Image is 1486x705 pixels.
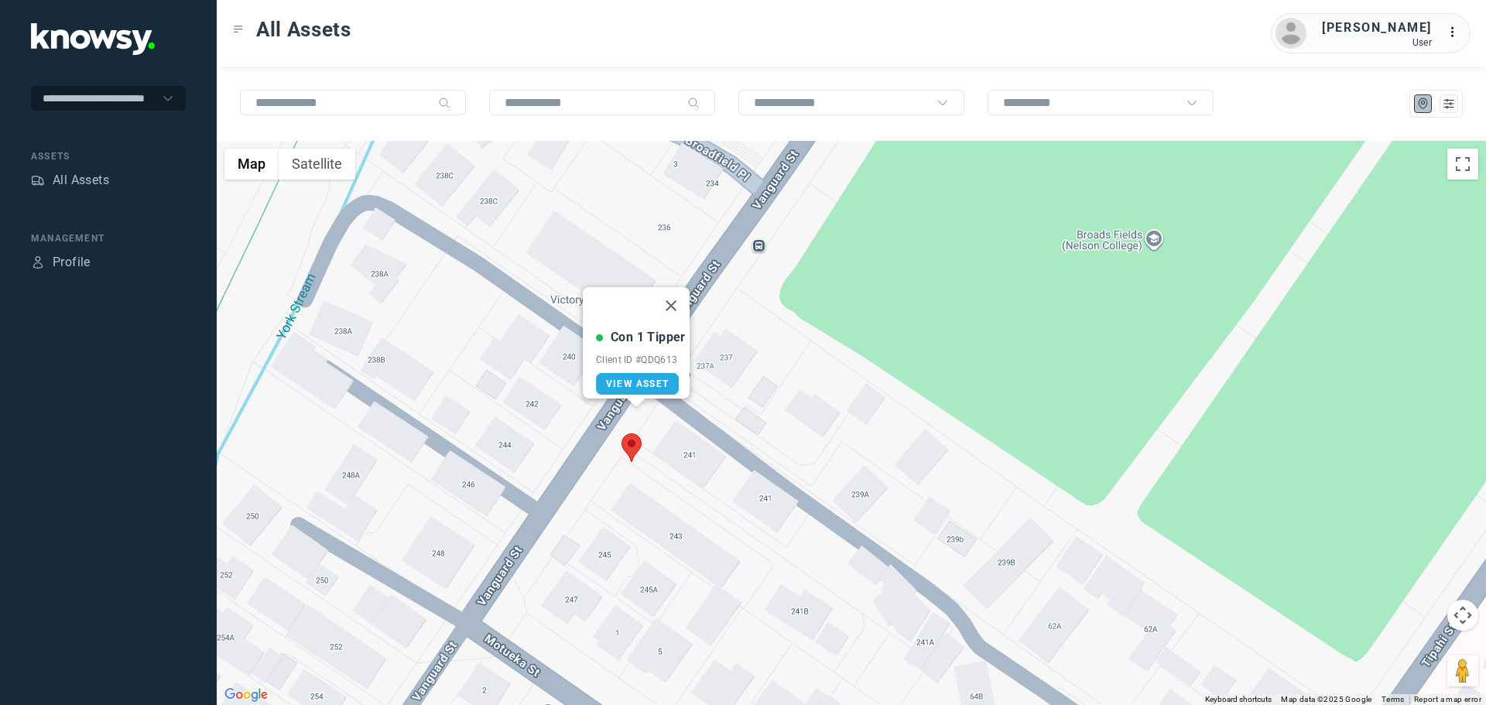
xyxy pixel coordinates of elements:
[31,23,155,55] img: Application Logo
[31,149,186,163] div: Assets
[596,373,679,395] a: View Asset
[438,97,450,109] div: Search
[1322,19,1432,37] div: [PERSON_NAME]
[1275,18,1306,49] img: avatar.png
[279,149,355,180] button: Show satellite imagery
[224,149,279,180] button: Show street map
[1416,97,1430,111] div: Map
[31,231,186,245] div: Management
[652,287,690,324] button: Close
[221,685,272,705] img: Google
[53,171,109,190] div: All Assets
[1205,694,1272,705] button: Keyboard shortcuts
[1414,695,1481,703] a: Report a map error
[31,253,91,272] a: ProfileProfile
[596,354,686,365] div: Client ID #QDQ613
[31,173,45,187] div: Assets
[53,253,91,272] div: Profile
[31,171,109,190] a: AssetsAll Assets
[1447,149,1478,180] button: Toggle fullscreen view
[256,15,351,43] span: All Assets
[1447,655,1478,686] button: Drag Pegman onto the map to open Street View
[1281,695,1371,703] span: Map data ©2025 Google
[606,378,669,389] span: View Asset
[1322,37,1432,48] div: User
[1447,23,1466,44] div: :
[31,255,45,269] div: Profile
[1442,97,1456,111] div: List
[233,24,244,35] div: Toggle Menu
[1448,26,1464,38] tspan: ...
[611,328,686,347] div: Con 1 Tipper
[1447,23,1466,42] div: :
[687,97,700,109] div: Search
[1382,695,1405,703] a: Terms
[221,685,272,705] a: Open this area in Google Maps (opens a new window)
[1447,600,1478,631] button: Map camera controls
